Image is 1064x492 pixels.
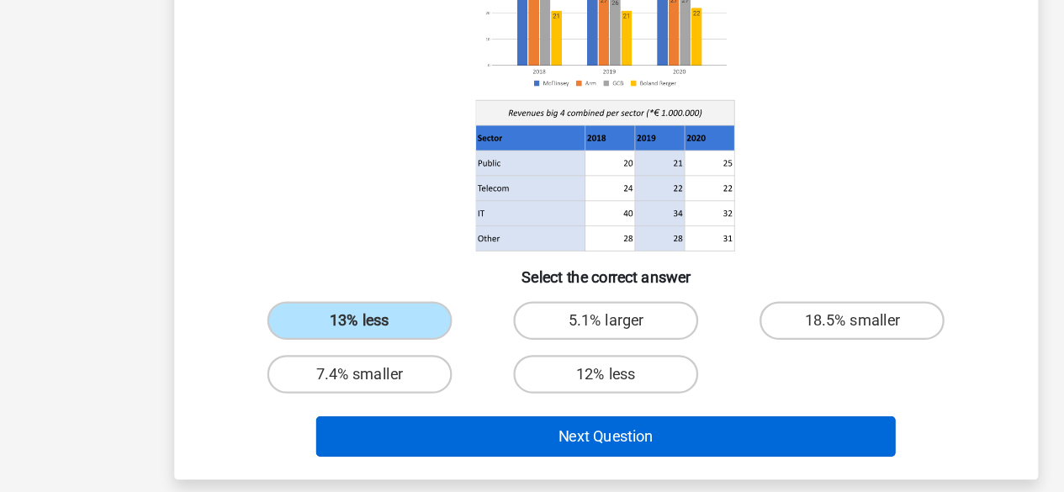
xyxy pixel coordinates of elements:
[235,371,397,405] label: 7.4% smaller
[667,324,829,357] label: 18.5% smaller
[278,425,786,460] button: Next Question
[235,324,397,357] label: 13% less
[451,371,613,405] label: 12% less
[451,324,613,357] label: 5.1% larger
[180,281,885,310] h6: Select the correct answer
